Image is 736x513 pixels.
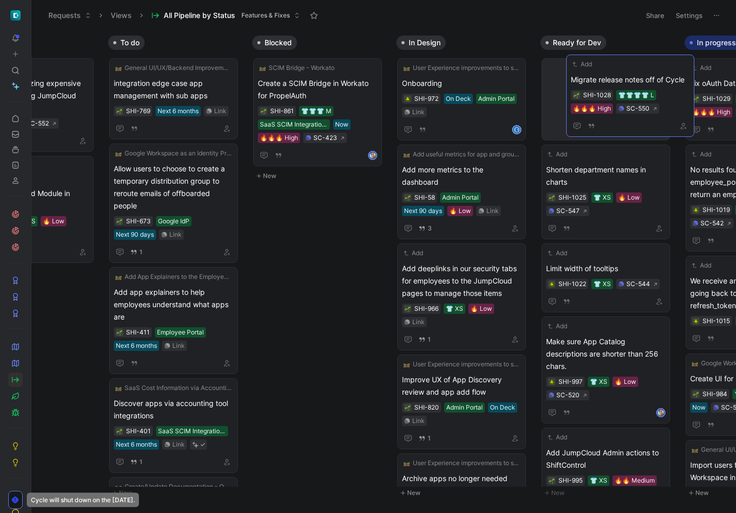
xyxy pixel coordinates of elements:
div: SHI-820 [414,402,439,413]
button: 🛤️Google Workspace as an Identity Provider (IdP) Integration [114,148,233,158]
button: 🛤️SCIM Bridge - Workato [258,63,336,73]
span: SaaS Cost Information via Accounting Integrations [125,383,232,393]
button: New [540,487,676,499]
button: Add [546,248,569,258]
div: Link [172,341,185,351]
div: 🌱 [548,477,555,484]
span: In progress [697,38,736,48]
button: 🛤️Add App Explainers to the Employee Portal [114,272,233,282]
a: 🛤️Add useful metrics for app and group membership changesAdd more metrics to the dashboardAdmin P... [397,145,526,239]
button: 1 [128,456,145,468]
button: Blocked [252,36,297,50]
div: Link [172,439,185,450]
button: 🌱 [404,404,411,411]
div: SC-547 [556,206,580,216]
button: 🪲 [548,280,555,288]
button: Settings [671,8,707,23]
div: Cycle will shut down on the [DATE]. [27,493,139,507]
a: AddLimit width of tooltips👕 XSSC-544 [541,243,670,312]
button: 🛤️User Experience improvements to support Google workspace as an IdP [402,458,521,468]
div: 👕 XS [593,279,611,289]
div: 🌱 [692,391,699,398]
span: General UI/UX/Backend Improvements [125,63,232,73]
span: Allow users to choose to create a temporary distribution group to reroute emails of offboarded pe... [114,163,233,212]
img: 🛤️ [692,360,698,366]
div: SC-520 [556,390,580,400]
img: 🌱 [116,429,122,435]
a: 🛤️SCIM Bridge - WorkatoCreate a SCIM Bridge in Workato for PropelAuth👕👕👕 MSaaS SCIM IntegrationsN... [253,58,382,166]
div: 🔥 Low [470,304,492,314]
button: To do [108,36,145,50]
span: User Experience improvements to support Google workspace as an IdP [413,359,520,369]
img: ShiftControl [10,10,21,21]
button: Ready for Dev [540,36,606,50]
button: 🌱 [116,108,123,115]
span: Onboarding [402,77,521,90]
img: 🛤️ [115,65,121,71]
img: 🌱 [549,195,555,201]
div: Ready for DevNew [536,31,680,504]
div: SHI-997 [558,377,583,387]
span: Add deeplinks in our security tabs for employees to the JumpCloud pages to manage those items [402,262,521,299]
span: 1 [139,249,143,255]
div: SHI-984 [703,389,727,399]
img: 🪲 [693,319,699,325]
button: All Pipeline by StatusFeatures & Fixes [147,8,305,23]
img: 🌱 [405,405,411,411]
button: 🌱 [116,329,123,336]
span: 1 [139,459,143,465]
span: Google Workspace as an Identity Provider (IdP) Integration [125,148,232,158]
div: SHI-411 [126,327,150,338]
a: 🛤️General UI/UX/Backend Improvementsintegration edge case app management with sub appsNext 6 mont... [109,58,238,139]
div: SHI-966 [414,304,439,314]
div: Admin Portal [446,402,483,413]
button: In Design [396,36,446,50]
img: 🛤️ [404,65,410,71]
a: 🛤️User Experience improvements to support Google workspace as an IdPOnboardingOn DeckAdmin Portal... [397,58,526,140]
button: Add [546,432,569,443]
a: AddAdd deeplinks in our security tabs for employees to the JumpCloud pages to manage those items👕... [397,243,526,350]
button: Add [690,63,713,73]
div: To doNew [104,31,248,504]
button: Add [690,260,713,271]
div: SHI-673 [126,216,151,226]
img: avatar [657,409,664,416]
span: Ready for Dev [553,38,601,48]
button: 🪲 [404,95,411,102]
button: Views [106,8,136,23]
span: Add useful metrics for app and group membership changes [413,149,520,160]
img: 🌱 [116,330,122,336]
button: 3 [416,223,434,234]
a: 🛤️User Experience improvements to support Google workspace as an IdPImprove UX of App Discovery r... [397,355,526,449]
span: 1 [428,435,431,441]
div: 👕👕👕 M [301,106,331,116]
span: In Design [409,38,441,48]
button: 🪲 [692,317,699,325]
div: Google IdP [158,216,189,226]
div: SHI-1022 [558,279,586,289]
img: 🪲 [405,96,411,102]
div: In DesignNew [392,31,536,504]
button: 🛤️User Experience improvements to support Google workspace as an IdP [402,359,521,369]
img: 🛤️ [115,385,121,391]
button: 🪲 [548,378,555,385]
img: 🛤️ [259,65,266,71]
span: All Pipeline by Status [164,10,235,21]
div: 🔥 Low [449,206,471,216]
img: 🌱 [693,392,699,398]
div: SHI-58 [414,192,435,203]
div: Link [412,416,425,426]
img: 🌱 [405,306,411,312]
a: 🛤️Google Workspace as an Identity Provider (IdP) IntegrationAllow users to choose to create a tem... [109,144,238,263]
img: 🛤️ [404,460,410,466]
div: E [513,126,520,133]
button: Requests [44,8,96,23]
div: SHI-861 [270,106,294,116]
div: 🌱 [404,194,411,201]
button: 🌱 [260,108,267,115]
img: 🪲 [549,379,555,385]
div: Now [335,119,348,130]
a: 🛤️Add App Explainers to the Employee PortalAdd app explainers to help employees understand what a... [109,267,238,374]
